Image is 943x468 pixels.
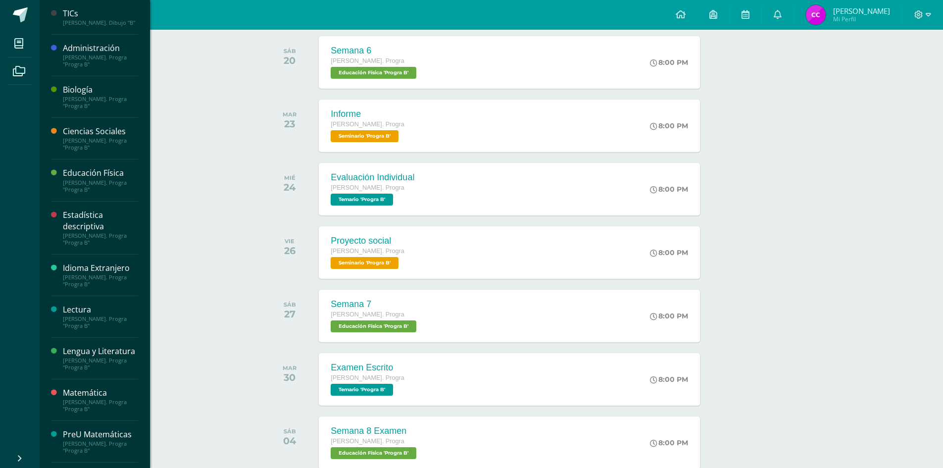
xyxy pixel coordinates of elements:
div: Administración [63,43,138,54]
div: 8:00 PM [650,248,688,257]
div: [PERSON_NAME]. Progra "Progra B" [63,137,138,151]
div: Biología [63,84,138,96]
div: [PERSON_NAME]. Progra "Progra B" [63,96,138,109]
div: MIÉ [284,174,296,181]
div: Educación Física [63,167,138,179]
div: 26 [284,245,296,257]
div: Examen Escrito [331,363,404,373]
span: [PERSON_NAME] [833,6,890,16]
div: SÁB [284,301,296,308]
a: Lengua y Literatura[PERSON_NAME]. Progra "Progra B" [63,346,138,371]
div: Informe [331,109,404,119]
span: [PERSON_NAME]. Progra [331,311,404,318]
span: Educación Física 'Progra B' [331,320,416,332]
span: [PERSON_NAME]. Progra [331,184,404,191]
div: Semana 7 [331,299,419,310]
div: [PERSON_NAME]. Progra "Progra B" [63,274,138,288]
div: [PERSON_NAME]. Progra "Progra B" [63,315,138,329]
div: 8:00 PM [650,58,688,67]
a: PreU Matemáticas[PERSON_NAME]. Progra "Progra B" [63,429,138,454]
a: Estadística descriptiva[PERSON_NAME]. Progra "Progra B" [63,209,138,246]
span: Temario 'Progra B' [331,384,393,396]
div: Semana 8 Examen [331,426,419,436]
div: 8:00 PM [650,312,688,320]
a: Matemática[PERSON_NAME]. Progra "Progra B" [63,387,138,413]
div: 27 [284,308,296,320]
span: Educación Física 'Progra B' [331,67,416,79]
div: Semana 6 [331,46,419,56]
div: Lengua y Literatura [63,346,138,357]
div: 24 [284,181,296,193]
div: 23 [283,118,297,130]
div: [PERSON_NAME]. Progra "Progra B" [63,232,138,246]
span: [PERSON_NAME]. Progra [331,57,404,64]
div: Proyecto social [331,236,404,246]
img: a3ece5b21d4aaa6339b594b0c49f0063.png [806,5,826,25]
a: Administración[PERSON_NAME]. Progra "Progra B" [63,43,138,68]
div: [PERSON_NAME]. Progra "Progra B" [63,54,138,68]
div: [PERSON_NAME]. Progra "Progra B" [63,440,138,454]
div: SÁB [284,48,296,54]
span: Temario 'Progra B' [331,194,393,206]
div: [PERSON_NAME]. Progra "Progra B" [63,399,138,413]
span: [PERSON_NAME]. Progra [331,374,404,381]
div: MAR [283,111,297,118]
div: Evaluación Individual [331,172,414,183]
a: Lectura[PERSON_NAME]. Progra "Progra B" [63,304,138,329]
div: [PERSON_NAME]. Progra "Progra B" [63,357,138,371]
div: 8:00 PM [650,375,688,384]
span: Seminario 'Progra B' [331,130,398,142]
div: Estadística descriptiva [63,209,138,232]
div: 30 [283,371,297,383]
div: 04 [283,435,296,447]
div: Idioma Extranjero [63,262,138,274]
div: VIE [284,238,296,245]
span: Seminario 'Progra B' [331,257,398,269]
div: [PERSON_NAME]. Progra "Progra B" [63,179,138,193]
div: Lectura [63,304,138,315]
div: 8:00 PM [650,438,688,447]
div: Ciencias Sociales [63,126,138,137]
a: Biología[PERSON_NAME]. Progra "Progra B" [63,84,138,109]
div: 8:00 PM [650,121,688,130]
a: Ciencias Sociales[PERSON_NAME]. Progra "Progra B" [63,126,138,151]
div: Matemática [63,387,138,399]
div: [PERSON_NAME]. Dibujo "B" [63,19,138,26]
div: SÁB [283,428,296,435]
span: [PERSON_NAME]. Progra [331,121,404,128]
div: TICs [63,8,138,19]
div: MAR [283,364,297,371]
a: TICs[PERSON_NAME]. Dibujo "B" [63,8,138,26]
a: Idioma Extranjero[PERSON_NAME]. Progra "Progra B" [63,262,138,288]
a: Educación Física[PERSON_NAME]. Progra "Progra B" [63,167,138,193]
div: 20 [284,54,296,66]
span: [PERSON_NAME]. Progra [331,438,404,445]
div: PreU Matemáticas [63,429,138,440]
span: Educación Física 'Progra B' [331,447,416,459]
span: Mi Perfil [833,15,890,23]
div: 8:00 PM [650,185,688,194]
span: [PERSON_NAME]. Progra [331,248,404,255]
